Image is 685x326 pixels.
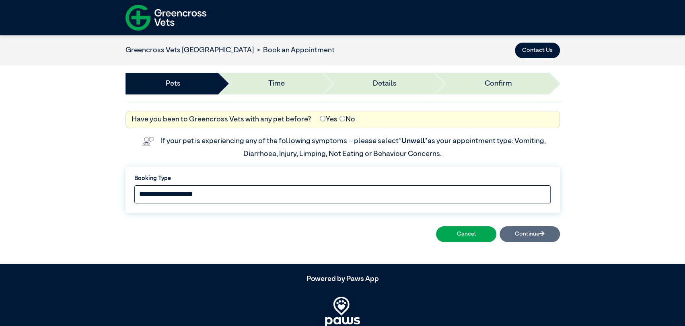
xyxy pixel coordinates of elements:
label: Yes [320,114,337,125]
input: No [339,116,345,121]
label: Booking Type [134,174,551,183]
label: If your pet is experiencing any of the following symptoms – please select as your appointment typ... [161,137,547,158]
img: f-logo [125,2,207,33]
h5: Powered by Paws App [125,275,560,284]
label: Have you been to Greencross Vets with any pet before? [132,114,311,125]
label: No [339,114,355,125]
a: Greencross Vets [GEOGRAPHIC_DATA] [125,47,254,54]
button: Contact Us [515,43,560,59]
input: Yes [320,116,325,121]
li: Book an Appointment [254,45,335,56]
img: vet [139,134,156,149]
nav: breadcrumb [125,45,335,56]
button: Cancel [436,226,496,242]
a: Pets [166,78,181,89]
span: “Unwell” [399,137,428,145]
